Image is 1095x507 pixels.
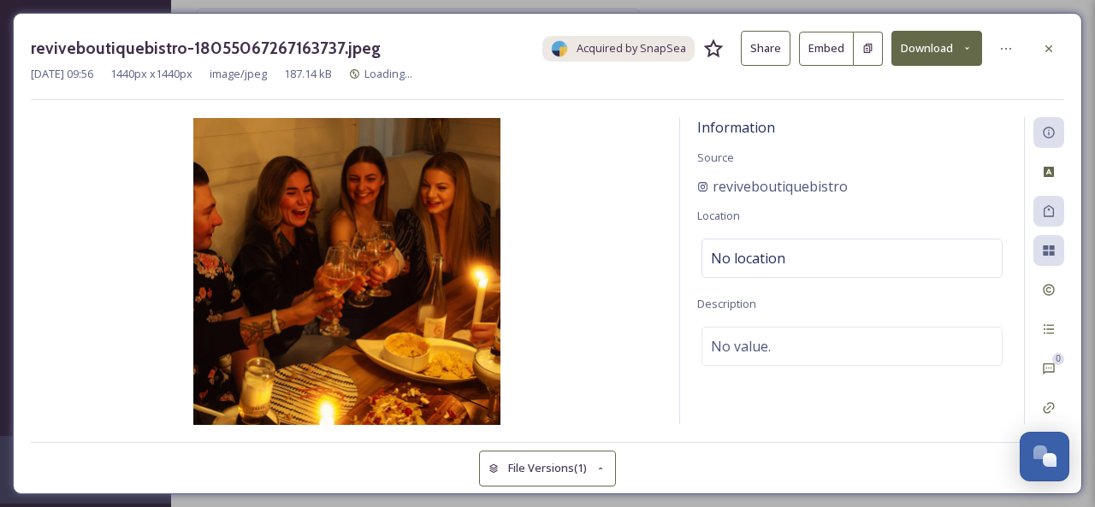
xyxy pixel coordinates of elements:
[284,66,332,82] span: 187.14 kB
[1052,353,1064,365] div: 0
[697,176,848,197] a: reviveboutiquebistro
[713,176,848,197] span: reviveboutiquebistro
[697,118,775,137] span: Information
[364,66,412,81] span: Loading...
[697,150,734,165] span: Source
[551,40,568,57] img: snapsea-logo.png
[799,32,854,66] button: Embed
[711,248,785,268] span: No location
[31,36,381,61] h3: reviveboutiquebistro-18055067267163737.jpeg
[210,66,267,82] span: image/jpeg
[110,66,192,82] span: 1440 px x 1440 px
[31,66,93,82] span: [DATE] 09:56
[479,451,616,486] button: File Versions(1)
[891,31,982,66] button: Download
[1020,432,1069,481] button: Open Chat
[711,336,771,357] span: No value.
[697,296,756,311] span: Description
[697,208,740,223] span: Location
[31,118,662,425] img: reviveboutiquebistro-18055067267163737.jpeg
[577,40,686,56] span: Acquired by SnapSea
[741,31,790,66] button: Share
